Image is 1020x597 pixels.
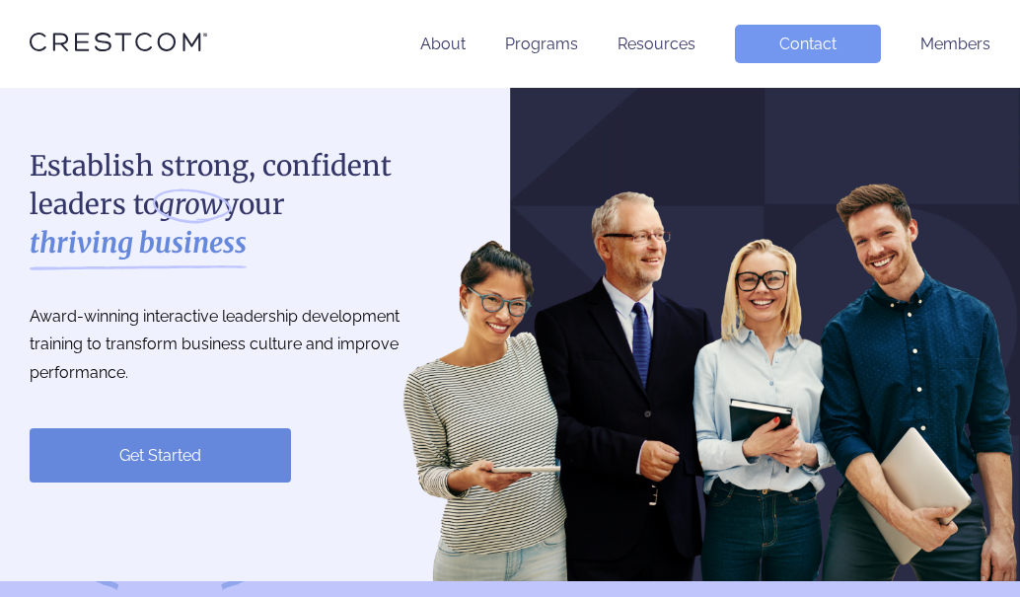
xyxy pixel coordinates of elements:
h1: Establish strong, confident leaders to your [30,147,444,263]
a: Resources [618,35,695,53]
a: Get Started [30,428,291,483]
p: Award-winning interactive leadership development training to transform business culture and impro... [30,303,444,388]
a: About [420,35,466,53]
a: Contact [735,25,881,63]
i: grow [159,186,223,224]
strong: thriving business [30,224,247,262]
a: Programs [505,35,578,53]
a: Members [920,35,990,53]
